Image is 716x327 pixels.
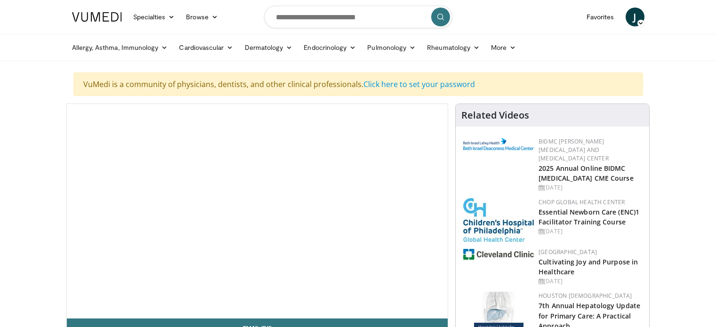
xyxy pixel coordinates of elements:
a: J [626,8,644,26]
img: c96b19ec-a48b-46a9-9095-935f19585444.png.150x105_q85_autocrop_double_scale_upscale_version-0.2.png [463,138,534,150]
input: Search topics, interventions [264,6,452,28]
a: 2025 Annual Online BIDMC [MEDICAL_DATA] CME Course [539,164,634,183]
div: VuMedi is a community of physicians, dentists, and other clinical professionals. [73,72,643,96]
a: More [485,38,522,57]
a: Allergy, Asthma, Immunology [66,38,174,57]
img: 1ef99228-8384-4f7a-af87-49a18d542794.png.150x105_q85_autocrop_double_scale_upscale_version-0.2.jpg [463,249,534,260]
video-js: Video Player [67,104,448,319]
a: Dermatology [239,38,298,57]
a: Essential Newborn Care (ENC)1 Facilitator Training Course [539,207,639,226]
div: [DATE] [539,183,642,192]
img: 8fbf8b72-0f77-40e1-90f4-9648163fd298.jpg.150x105_q85_autocrop_double_scale_upscale_version-0.2.jpg [463,198,534,242]
a: Click here to set your password [363,79,475,89]
a: Browse [180,8,224,26]
a: Cultivating Joy and Purpose in Healthcare [539,257,638,276]
div: [DATE] [539,277,642,286]
a: Houston [DEMOGRAPHIC_DATA] [539,292,632,300]
a: Endocrinology [298,38,362,57]
a: [GEOGRAPHIC_DATA] [539,248,597,256]
a: CHOP Global Health Center [539,198,625,206]
a: Rheumatology [421,38,485,57]
a: Favorites [581,8,620,26]
div: [DATE] [539,227,642,236]
a: BIDMC [PERSON_NAME][MEDICAL_DATA] and [MEDICAL_DATA] Center [539,137,609,162]
a: Pulmonology [362,38,421,57]
h4: Related Videos [461,110,529,121]
img: VuMedi Logo [72,12,122,22]
a: Cardiovascular [173,38,239,57]
a: Specialties [128,8,181,26]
